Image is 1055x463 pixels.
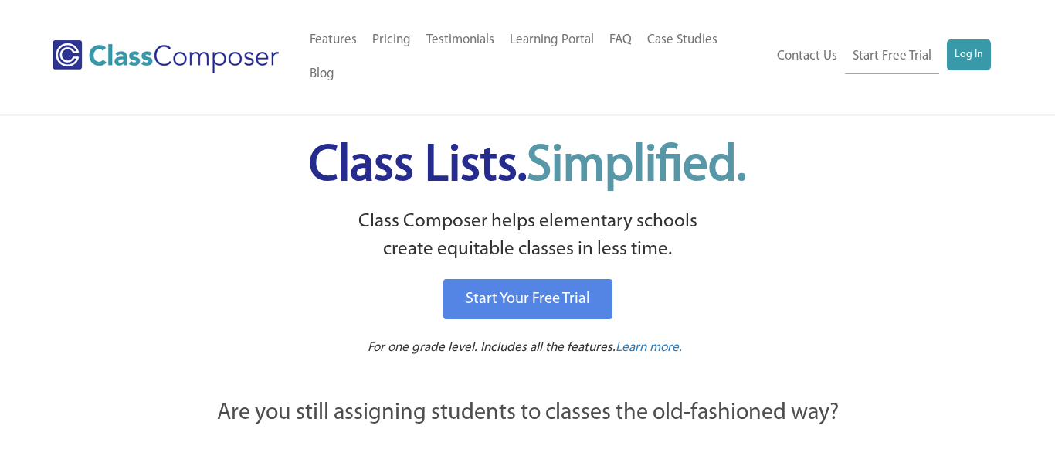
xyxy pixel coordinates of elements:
a: Testimonials [419,23,502,57]
nav: Header Menu [765,39,990,74]
span: For one grade level. Includes all the features. [368,341,616,354]
span: Class Lists. [309,141,746,192]
a: Blog [302,57,342,91]
p: Class Composer helps elementary schools create equitable classes in less time. [131,208,924,264]
a: Start Your Free Trial [443,279,612,319]
span: Simplified. [527,141,746,192]
a: Features [302,23,365,57]
a: Log In [947,39,991,70]
a: Learn more. [616,339,682,358]
p: Are you still assigning students to classes the old-fashioned way? [134,397,921,431]
a: Learning Portal [502,23,602,57]
a: Pricing [365,23,419,57]
img: Class Composer [53,40,278,73]
span: Learn more. [616,341,682,354]
a: Case Studies [639,23,725,57]
a: Contact Us [769,39,845,73]
a: Start Free Trial [845,39,939,74]
span: Start Your Free Trial [466,291,590,307]
nav: Header Menu [302,23,765,91]
a: FAQ [602,23,639,57]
